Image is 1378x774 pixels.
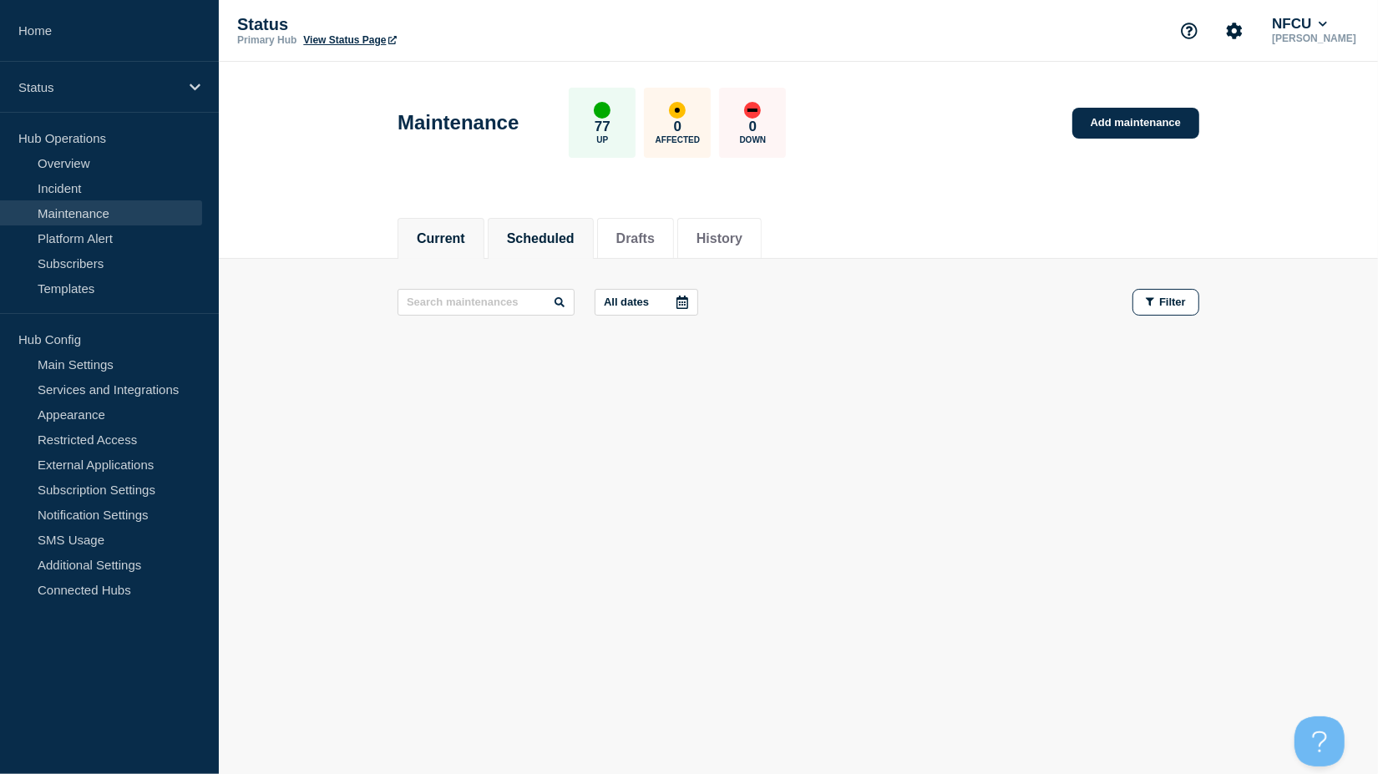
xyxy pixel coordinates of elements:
button: NFCU [1269,16,1330,33]
p: Down [740,135,767,144]
h1: Maintenance [398,111,519,134]
p: [PERSON_NAME] [1269,33,1360,44]
a: View Status Page [303,34,396,46]
p: Status [18,80,179,94]
p: All dates [604,296,649,308]
iframe: Help Scout Beacon - Open [1294,716,1345,766]
button: Current [417,231,465,246]
span: Filter [1159,296,1186,308]
p: Up [596,135,608,144]
p: Affected [656,135,700,144]
button: All dates [595,289,698,316]
div: down [744,102,761,119]
div: up [594,102,610,119]
p: 0 [674,119,681,135]
a: Add maintenance [1072,108,1199,139]
button: History [697,231,742,246]
div: affected [669,102,686,119]
p: 0 [749,119,757,135]
input: Search maintenances [398,289,575,316]
button: Support [1172,13,1207,48]
button: Account settings [1217,13,1252,48]
button: Filter [1132,289,1199,316]
button: Drafts [616,231,655,246]
p: Status [237,15,571,34]
button: Scheduled [507,231,575,246]
p: 77 [595,119,610,135]
p: Primary Hub [237,34,296,46]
